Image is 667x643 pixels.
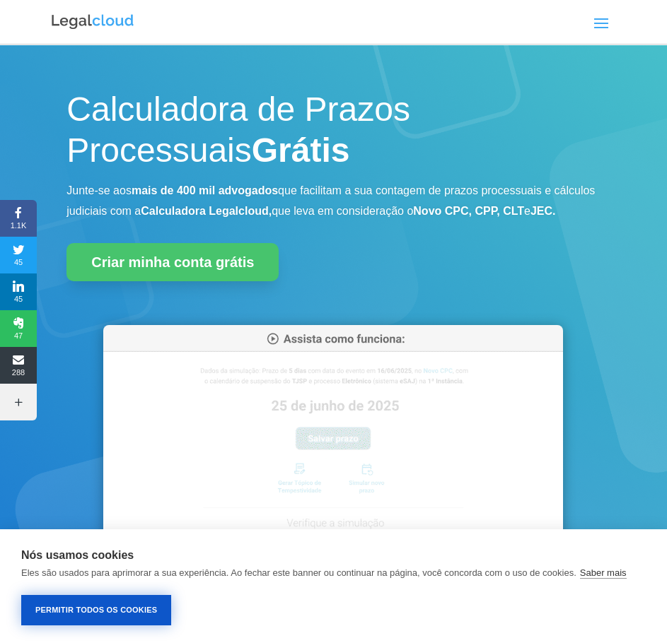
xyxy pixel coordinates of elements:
p: Junte-se aos que facilitam a sua contagem de prazos processuais e cálculos judiciais com a que le... [66,181,600,222]
button: Permitir Todos os Cookies [21,595,171,625]
img: Calculadora de Prazos Processuais da Legalcloud [103,325,563,583]
b: Novo CPC, CPP, CLT [413,205,524,217]
h1: Calculadora de Prazos Processuais [66,89,600,177]
b: JEC. [530,205,556,217]
b: mais de 400 mil advogados [132,184,278,196]
strong: Grátis [252,131,350,169]
strong: Nós usamos cookies [21,549,134,561]
p: Eles são usados para aprimorar a sua experiência. Ao fechar este banner ou continuar na página, v... [21,567,576,578]
a: Criar minha conta grátis [66,243,279,281]
a: Saber mais [580,567,627,579]
img: Logo da Legalcloud [50,13,135,31]
b: Calculadora Legalcloud, [141,205,272,217]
